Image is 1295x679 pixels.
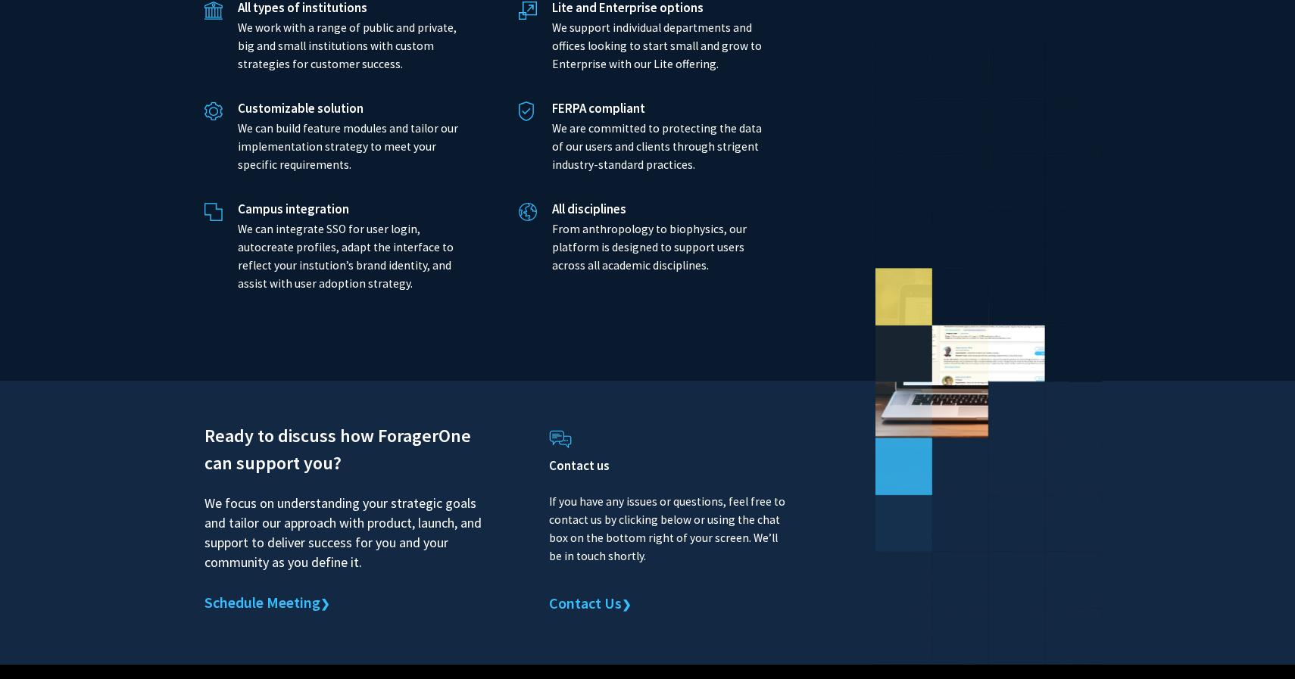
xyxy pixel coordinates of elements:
h5: Campus integration [238,201,458,216]
h4: Contact us [549,458,788,473]
a: Contact Us❯ [549,593,632,615]
h5: FERPA compliant [552,101,772,116]
p: We are committed to protecting the data of our users and clients through strigent industry-standa... [552,120,772,174]
h5: All disciplines [552,201,772,216]
p: From anthropology to biophysics, our platform is designed to support users across all academic di... [552,220,772,275]
span: ❯ [320,596,330,611]
h2: Ready to discuss how ForagerOne can support you? [204,422,485,477]
p: We support individual departments and offices looking to start small and grow to Enterprise with ... [552,19,772,73]
p: We work with a range of public and private, big and small institutions with custom strategies for... [238,19,458,73]
p: We focus on understanding your strategic goals and tailor our approach with product, launch, and ... [204,483,485,572]
a: Schedule Meeting❯ [204,592,330,615]
p: We can integrate SSO for user login, autocreate profiles, adapt the interface to reflect your ins... [238,220,458,293]
span: ❯ [622,597,632,612]
h5: Customizable solution [238,101,458,116]
iframe: Chat [11,611,64,668]
p: If you have any issues or questions, feel free to contact us by clicking below or using the chat ... [549,479,788,565]
p: We can build feature modules and tailor our implementation strategy to meet your specific require... [238,120,458,174]
img: Contact Us icon [549,430,572,449]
